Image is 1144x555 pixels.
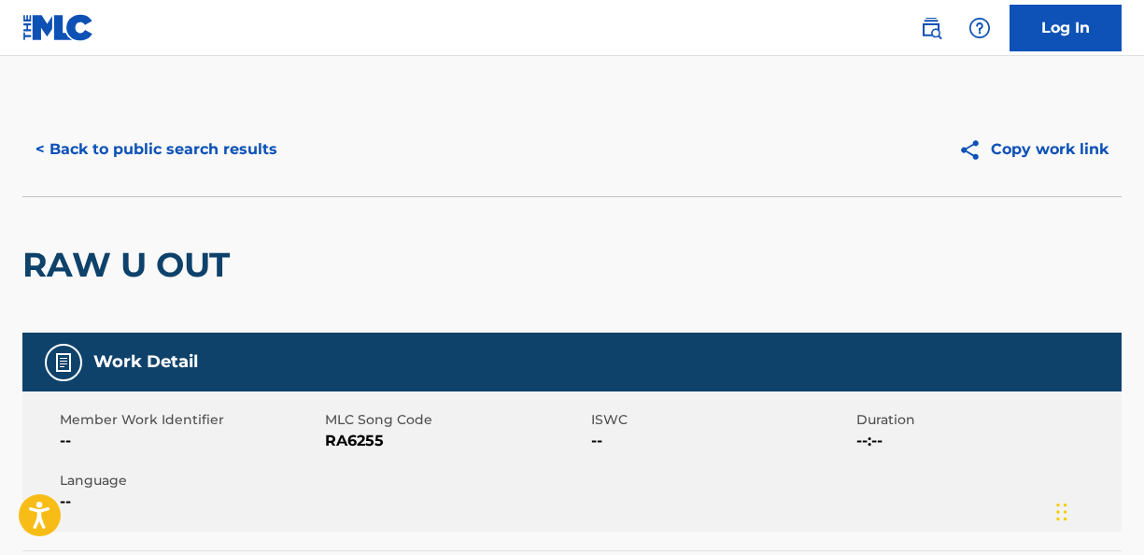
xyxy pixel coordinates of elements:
[22,126,290,173] button: < Back to public search results
[60,430,320,452] span: --
[591,430,852,452] span: --
[325,430,586,452] span: RA6255
[958,138,991,162] img: Copy work link
[1051,465,1144,555] iframe: Chat Widget
[920,17,942,39] img: search
[961,9,998,47] div: Help
[968,17,991,39] img: help
[591,410,852,430] span: ISWC
[1056,484,1067,540] div: Drag
[22,244,239,286] h2: RAW U OUT
[60,471,320,491] span: Language
[93,351,198,373] h5: Work Detail
[60,491,320,513] span: --
[60,410,320,430] span: Member Work Identifier
[912,9,950,47] a: Public Search
[52,351,75,374] img: Work Detail
[856,410,1117,430] span: Duration
[945,126,1122,173] button: Copy work link
[1010,5,1122,51] a: Log In
[22,14,94,41] img: MLC Logo
[325,410,586,430] span: MLC Song Code
[856,430,1117,452] span: --:--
